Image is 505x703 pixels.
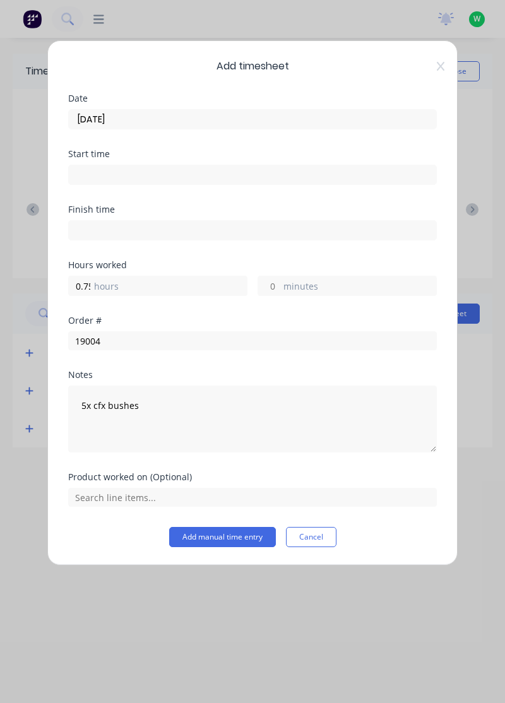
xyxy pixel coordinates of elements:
[283,280,436,295] label: minutes
[169,527,276,547] button: Add manual time entry
[69,276,91,295] input: 0
[68,205,437,214] div: Finish time
[258,276,280,295] input: 0
[68,473,437,481] div: Product worked on (Optional)
[286,527,336,547] button: Cancel
[68,331,437,350] input: Search order number...
[68,94,437,103] div: Date
[68,488,437,507] input: Search line items...
[68,150,437,158] div: Start time
[68,316,437,325] div: Order #
[68,261,437,269] div: Hours worked
[68,386,437,452] textarea: 5x cfx bushes
[68,59,437,74] span: Add timesheet
[94,280,247,295] label: hours
[68,370,437,379] div: Notes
